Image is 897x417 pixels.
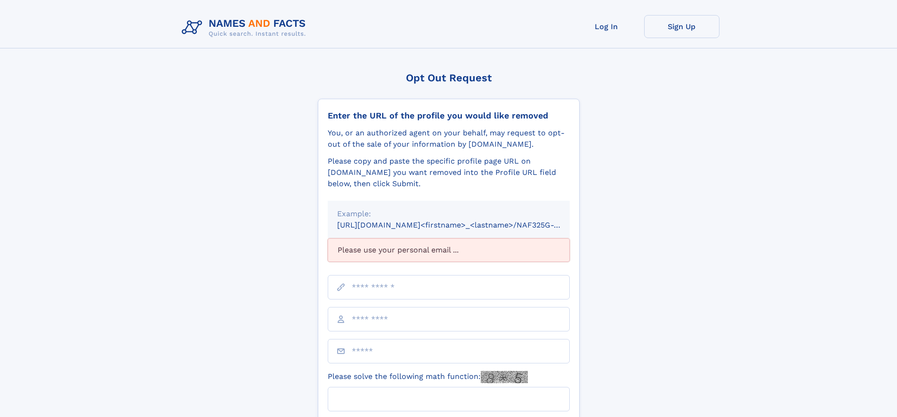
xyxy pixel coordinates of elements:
img: Logo Names and Facts [178,15,314,40]
div: Please use your personal email ... [328,238,570,262]
div: Enter the URL of the profile you would like removed [328,110,570,121]
a: Sign Up [644,15,719,38]
div: Example: [337,208,560,220]
a: Log In [569,15,644,38]
small: [URL][DOMAIN_NAME]<firstname>_<lastname>/NAF325G-xxxxxxxx [337,220,588,229]
div: You, or an authorized agent on your behalf, may request to opt-out of the sale of your informatio... [328,127,570,150]
label: Please solve the following math function: [328,371,528,383]
div: Please copy and paste the specific profile page URL on [DOMAIN_NAME] you want removed into the Pr... [328,156,570,189]
div: Opt Out Request [318,72,580,84]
